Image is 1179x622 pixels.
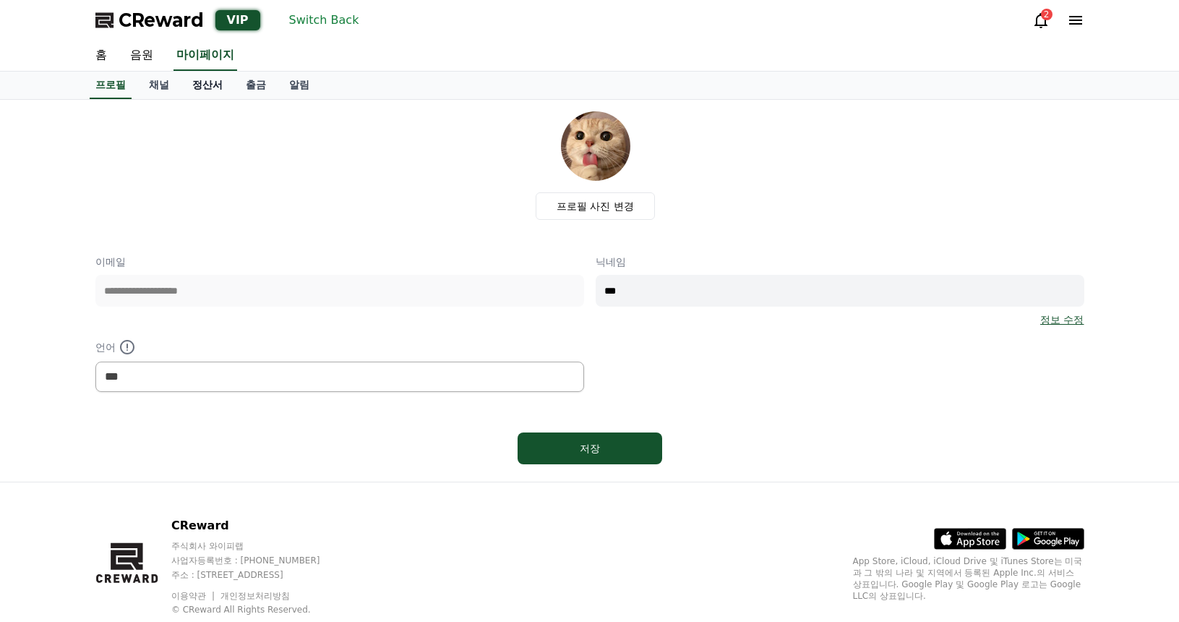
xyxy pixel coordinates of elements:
p: 주식회사 와이피랩 [171,540,348,552]
div: 2 [1041,9,1052,20]
a: 개인정보처리방침 [220,591,290,601]
p: App Store, iCloud, iCloud Drive 및 iTunes Store는 미국과 그 밖의 나라 및 지역에서 등록된 Apple Inc.의 서비스 상표입니다. Goo... [853,555,1084,602]
p: © CReward All Rights Reserved. [171,604,348,615]
p: 주소 : [STREET_ADDRESS] [171,569,348,581]
span: CReward [119,9,204,32]
p: 사업자등록번호 : [PHONE_NUMBER] [171,555,348,566]
a: 마이페이지 [173,41,237,71]
p: CReward [171,517,348,534]
a: 정산서 [181,72,234,99]
p: 언어 [95,338,584,356]
a: 홈 [84,41,119,71]
button: Switch Back [283,9,365,32]
a: 2 [1032,12,1050,29]
img: profile_image [561,111,630,181]
p: 닉네임 [596,255,1084,269]
a: 채널 [137,72,181,99]
p: 이메일 [95,255,584,269]
a: CReward [95,9,204,32]
div: VIP [215,10,260,30]
a: 정보 수정 [1040,312,1084,327]
a: 출금 [234,72,278,99]
a: 이용약관 [171,591,217,601]
button: 저장 [518,433,662,464]
a: 프로필 [90,72,132,99]
div: 저장 [546,441,633,456]
a: 음원 [119,41,165,71]
label: 프로필 사진 변경 [536,192,655,220]
a: 알림 [278,72,321,99]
